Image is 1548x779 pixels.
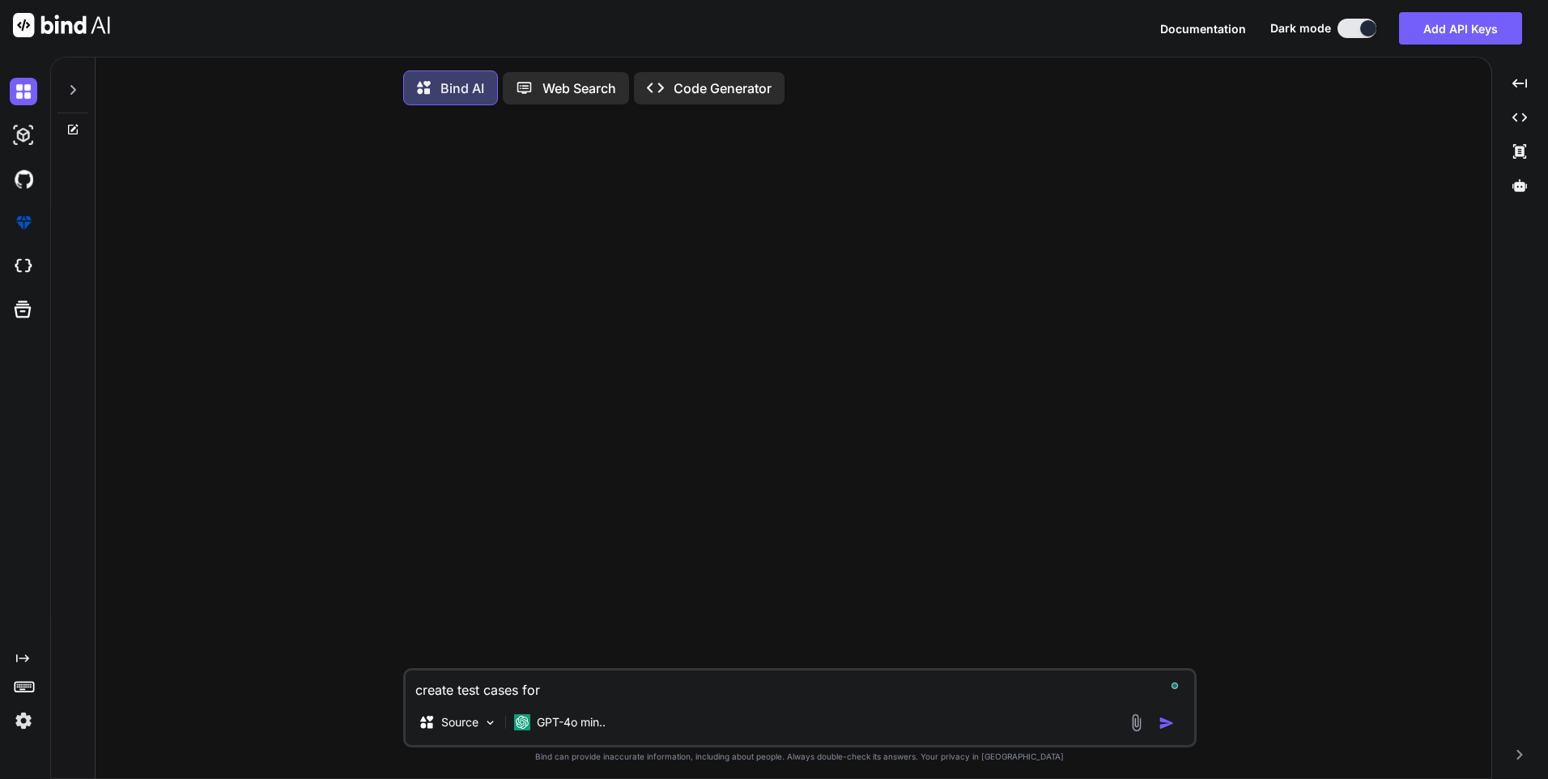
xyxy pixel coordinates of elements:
span: Dark mode [1270,20,1331,36]
button: Documentation [1160,20,1246,37]
img: Pick Models [483,716,497,730]
button: Add API Keys [1399,12,1522,45]
img: premium [10,209,37,236]
p: Web Search [542,79,616,98]
img: darkChat [10,78,37,105]
p: GPT-4o min.. [537,714,606,730]
img: attachment [1127,713,1146,732]
img: icon [1159,715,1175,731]
span: Documentation [1160,22,1246,36]
textarea: To enrich screen reader interactions, please activate Accessibility in Grammarly extension settings [406,670,1194,700]
img: cloudideIcon [10,253,37,280]
p: Bind AI [440,79,484,98]
img: githubDark [10,165,37,193]
img: darkAi-studio [10,121,37,149]
img: GPT-4o mini [514,714,530,730]
p: Code Generator [674,79,772,98]
img: settings [10,707,37,734]
img: Bind AI [13,13,110,37]
p: Source [441,714,478,730]
p: Bind can provide inaccurate information, including about people. Always double-check its answers.... [403,751,1197,763]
